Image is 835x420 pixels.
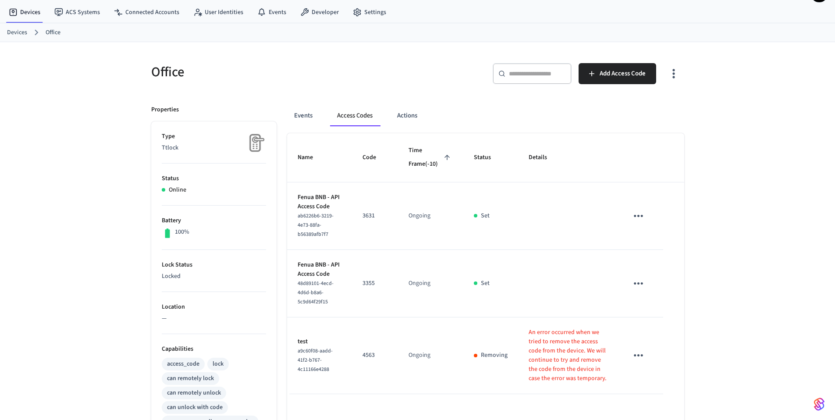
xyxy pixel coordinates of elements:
[2,4,47,20] a: Devices
[481,351,508,360] p: Removing
[167,359,199,369] div: access_code
[481,211,490,221] p: Set
[169,185,186,195] p: Online
[162,260,266,270] p: Lock Status
[162,174,266,183] p: Status
[398,182,463,250] td: Ongoing
[167,374,214,383] div: can remotely lock
[481,279,490,288] p: Set
[107,4,186,20] a: Connected Accounts
[162,143,266,153] p: Ttlock
[398,317,463,394] td: Ongoing
[162,303,266,312] p: Location
[330,105,380,126] button: Access Codes
[7,28,27,37] a: Devices
[362,351,387,360] p: 4563
[186,4,250,20] a: User Identities
[362,211,387,221] p: 3631
[167,388,221,398] div: can remotely unlock
[390,105,424,126] button: Actions
[162,314,266,323] p: —
[244,132,266,154] img: Placeholder Lock Image
[298,347,333,373] span: a9c60f08-aadd-41f2-b767-4c11166e4288
[298,260,342,279] p: Fenua BNB - API Access Code
[287,105,684,126] div: ant example
[398,250,463,317] td: Ongoing
[298,193,342,211] p: Fenua BNB - API Access Code
[162,272,266,281] p: Locked
[213,359,224,369] div: lock
[362,279,387,288] p: 3355
[579,63,656,84] button: Add Access Code
[298,151,324,164] span: Name
[362,151,387,164] span: Code
[287,105,320,126] button: Events
[46,28,60,37] a: Office
[298,337,342,346] p: test
[250,4,293,20] a: Events
[151,63,412,81] h5: Office
[814,397,824,411] img: SeamLogoGradient.69752ec5.svg
[298,280,334,306] span: 48d89101-4ecd-4d6d-b8a6-5c9d64f29f15
[162,216,266,225] p: Battery
[474,151,502,164] span: Status
[162,345,266,354] p: Capabilities
[298,212,334,238] span: ab6226b6-3219-4e73-88fa-b56389afb7f7
[151,105,179,114] p: Properties
[409,144,452,171] span: Time Frame(-10)
[346,4,393,20] a: Settings
[600,68,646,79] span: Add Access Code
[293,4,346,20] a: Developer
[529,151,558,164] span: Details
[167,403,223,412] div: can unlock with code
[47,4,107,20] a: ACS Systems
[287,133,684,394] table: sticky table
[529,328,608,383] p: An error occurred when we tried to remove the access code from the device. We will continue to tr...
[162,132,266,141] p: Type
[175,228,189,237] p: 100%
